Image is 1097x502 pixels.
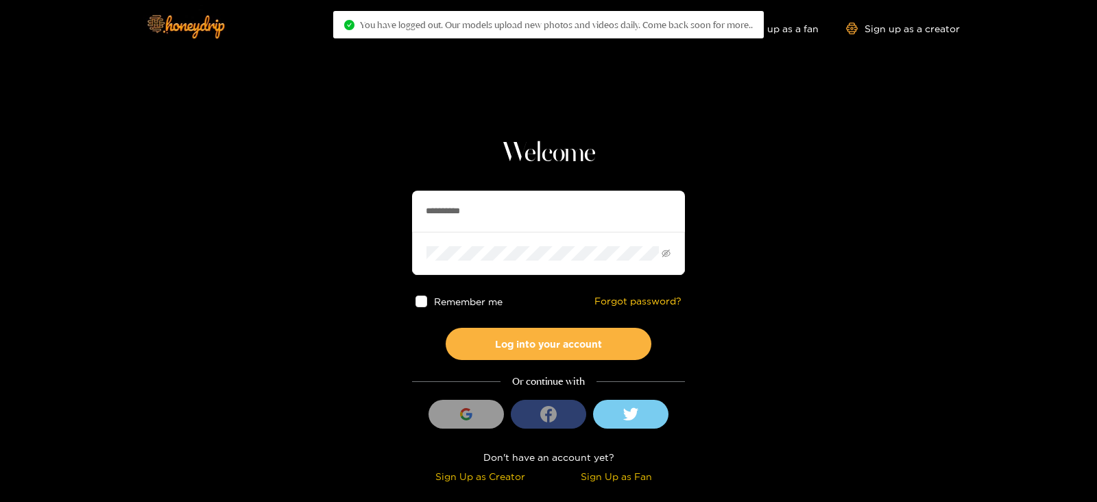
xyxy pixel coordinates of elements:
a: Sign up as a fan [725,23,819,34]
a: Forgot password? [594,296,682,307]
div: Sign Up as Fan [552,468,682,484]
span: eye-invisible [662,249,671,258]
div: Sign Up as Creator [415,468,545,484]
div: Don't have an account yet? [412,449,685,465]
h1: Welcome [412,137,685,170]
div: Or continue with [412,374,685,390]
a: Sign up as a creator [846,23,960,34]
span: Remember me [434,296,503,307]
span: You have logged out. Our models upload new photos and videos daily. Come back soon for more.. [360,19,753,30]
span: check-circle [344,20,354,30]
button: Log into your account [446,328,651,360]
